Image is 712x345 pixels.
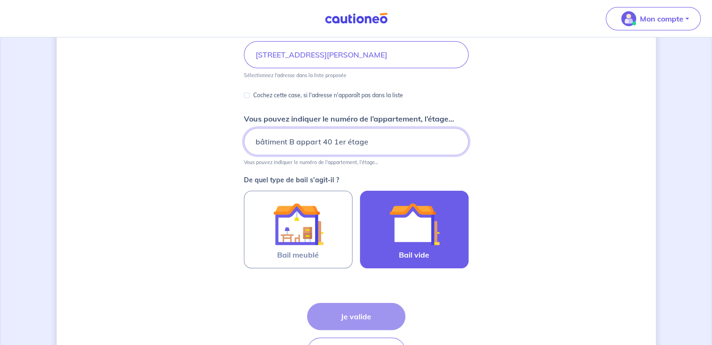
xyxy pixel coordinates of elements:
[399,249,429,260] span: Bail vide
[244,128,469,155] input: Appartement 2
[321,13,391,24] img: Cautioneo
[606,7,701,30] button: illu_account_valid_menu.svgMon compte
[621,11,636,26] img: illu_account_valid_menu.svg
[253,90,403,101] p: Cochez cette case, si l'adresse n'apparaît pas dans la liste
[244,72,346,79] p: Sélectionnez l'adresse dans la liste proposée
[244,113,454,124] p: Vous pouvez indiquer le numéro de l’appartement, l’étage...
[277,249,319,260] span: Bail meublé
[640,13,683,24] p: Mon compte
[244,177,469,183] p: De quel type de bail s’agit-il ?
[273,199,323,249] img: illu_furnished_lease.svg
[244,159,378,165] p: Vous pouvez indiquer le numéro de l’appartement, l’étage...
[244,41,469,68] input: 2 rue de paris, 59000 lille
[389,199,440,249] img: illu_empty_lease.svg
